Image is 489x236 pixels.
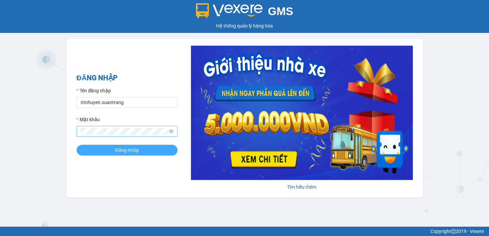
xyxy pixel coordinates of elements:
[2,22,487,30] div: Hệ thống quản lý hàng hóa
[77,97,177,108] input: Tên đăng nhập
[196,10,293,15] a: GMS
[77,87,111,94] label: Tên đăng nhập
[196,3,262,18] img: logo 2
[77,116,100,123] label: Mật khẩu
[191,46,413,180] img: banner-0
[169,129,173,134] span: eye
[5,228,484,235] div: Copyright 2019 - Vexere
[115,146,139,154] span: Đăng nhập
[77,73,177,84] h2: ĐĂNG NHẬP
[268,5,293,17] span: GMS
[451,229,456,234] span: copyright
[81,128,167,135] input: Mật khẩu
[77,145,177,155] button: Đăng nhập
[191,183,413,191] div: Tìm hiểu thêm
